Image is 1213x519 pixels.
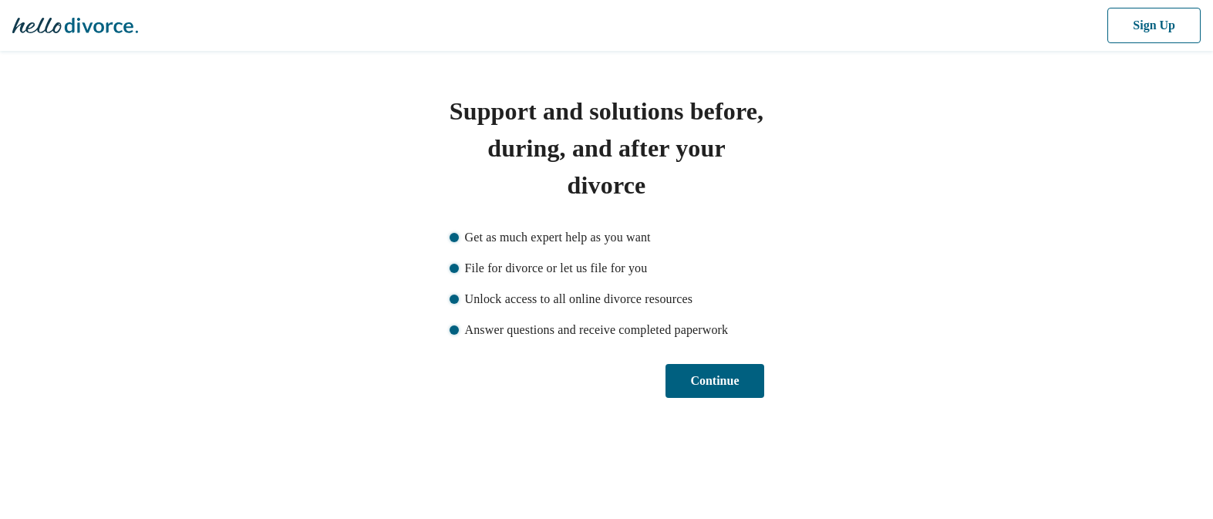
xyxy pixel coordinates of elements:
[450,290,764,308] li: Unlock access to all online divorce resources
[1107,8,1201,43] button: Sign Up
[450,321,764,339] li: Answer questions and receive completed paperwork
[665,364,763,398] button: Continue
[450,93,764,204] h1: Support and solutions before, during, and after your divorce
[450,228,764,247] li: Get as much expert help as you want
[450,259,764,278] li: File for divorce or let us file for you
